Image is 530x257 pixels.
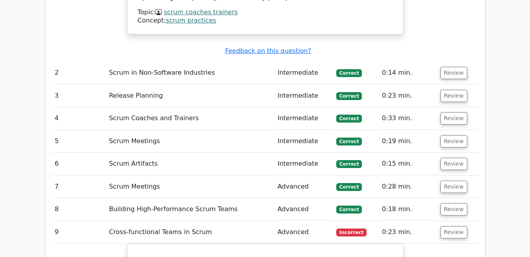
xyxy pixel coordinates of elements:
td: 0:19 min. [379,130,437,153]
td: Scrum Coaches and Trainers [106,107,274,130]
button: Review [440,67,467,79]
td: Intermediate [274,130,333,153]
td: Intermediate [274,85,333,107]
div: Concept: [138,17,393,25]
td: 4 [52,107,106,130]
span: Incorrect [336,229,367,236]
td: Release Planning [106,85,274,107]
span: Correct [336,206,362,214]
button: Review [440,112,467,125]
td: 0:14 min. [379,62,437,84]
td: 9 [52,221,106,244]
td: Scrum Meetings [106,130,274,153]
button: Review [440,135,467,147]
a: scrum coaches trainers [164,8,238,16]
td: Scrum in Non-Software Industries [106,62,274,84]
td: 2 [52,62,106,84]
td: Advanced [274,198,333,221]
span: Correct [336,160,362,168]
td: 7 [52,176,106,198]
td: Building High-Performance Scrum Teams [106,198,274,221]
td: 0:18 min. [379,198,437,221]
button: Review [440,226,467,238]
td: Intermediate [274,107,333,130]
span: Correct [336,115,362,123]
td: 6 [52,153,106,175]
td: Scrum Meetings [106,176,274,198]
td: 8 [52,198,106,221]
td: 3 [52,85,106,107]
td: 0:23 min. [379,221,437,244]
a: scrum practices [166,17,216,24]
span: Correct [336,138,362,146]
button: Review [440,181,467,193]
span: Correct [336,183,362,191]
button: Review [440,203,467,215]
td: 0:33 min. [379,107,437,130]
td: Advanced [274,221,333,244]
td: Cross-functional Teams in Scrum [106,221,274,244]
div: Topic: [138,8,393,17]
span: Correct [336,69,362,77]
td: Advanced [274,176,333,198]
td: Intermediate [274,62,333,84]
td: 0:23 min. [379,85,437,107]
a: Feedback on this question? [225,47,311,55]
button: Review [440,90,467,102]
td: Intermediate [274,153,333,175]
td: 0:28 min. [379,176,437,198]
td: Scrum Artifacts [106,153,274,175]
td: 0:15 min. [379,153,437,175]
span: Correct [336,92,362,100]
td: 5 [52,130,106,153]
button: Review [440,158,467,170]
